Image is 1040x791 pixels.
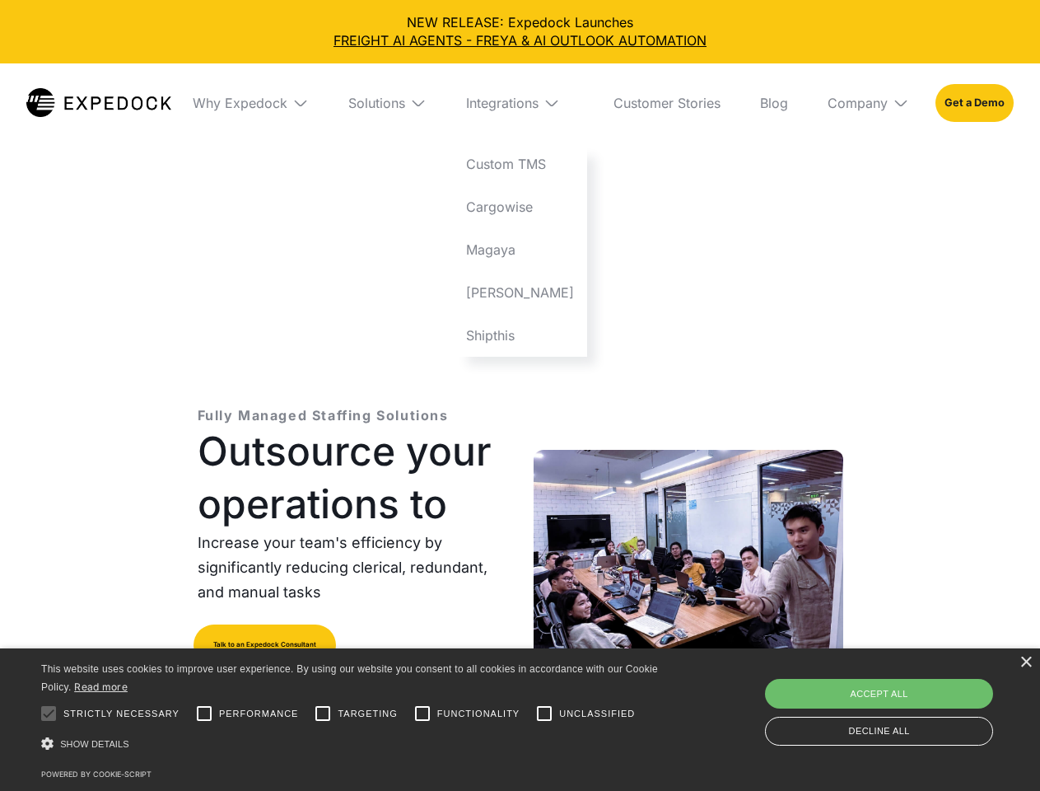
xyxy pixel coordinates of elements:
[335,63,440,143] div: Solutions
[219,707,299,721] span: Performance
[453,314,587,357] a: Shipthis
[453,228,587,271] a: Magaya
[41,732,664,756] div: Show details
[466,95,539,111] div: Integrations
[74,681,128,693] a: Read more
[338,707,397,721] span: Targeting
[453,143,587,185] a: Custom TMS
[60,739,129,749] span: Show details
[453,143,587,357] nav: Integrations
[828,95,888,111] div: Company
[453,185,587,228] a: Cargowise
[198,531,507,605] p: Increase your team's efficiency by significantly reducing clerical, redundant, and manual tasks
[600,63,734,143] a: Customer Stories
[747,63,801,143] a: Blog
[453,63,587,143] div: Integrations
[194,625,336,666] a: Talk to an Expedock Consultant
[41,770,152,779] a: Powered by cookie-script
[348,95,405,111] div: Solutions
[63,707,180,721] span: Strictly necessary
[198,425,507,531] h1: Outsource your operations to
[193,95,287,111] div: Why Expedock
[180,63,322,143] div: Why Expedock
[13,13,1027,50] div: NEW RELEASE: Expedock Launches
[935,84,1014,122] a: Get a Demo
[814,63,922,143] div: Company
[453,271,587,314] a: [PERSON_NAME]
[198,405,449,425] p: Fully Managed Staffing Solutions
[559,707,635,721] span: Unclassified
[437,707,520,721] span: Functionality
[766,613,1040,791] iframe: Chat Widget
[41,663,658,694] span: This website uses cookies to improve user experience. By using our website you consent to all coo...
[13,31,1027,49] a: FREIGHT AI AGENTS - FREYA & AI OUTLOOK AUTOMATION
